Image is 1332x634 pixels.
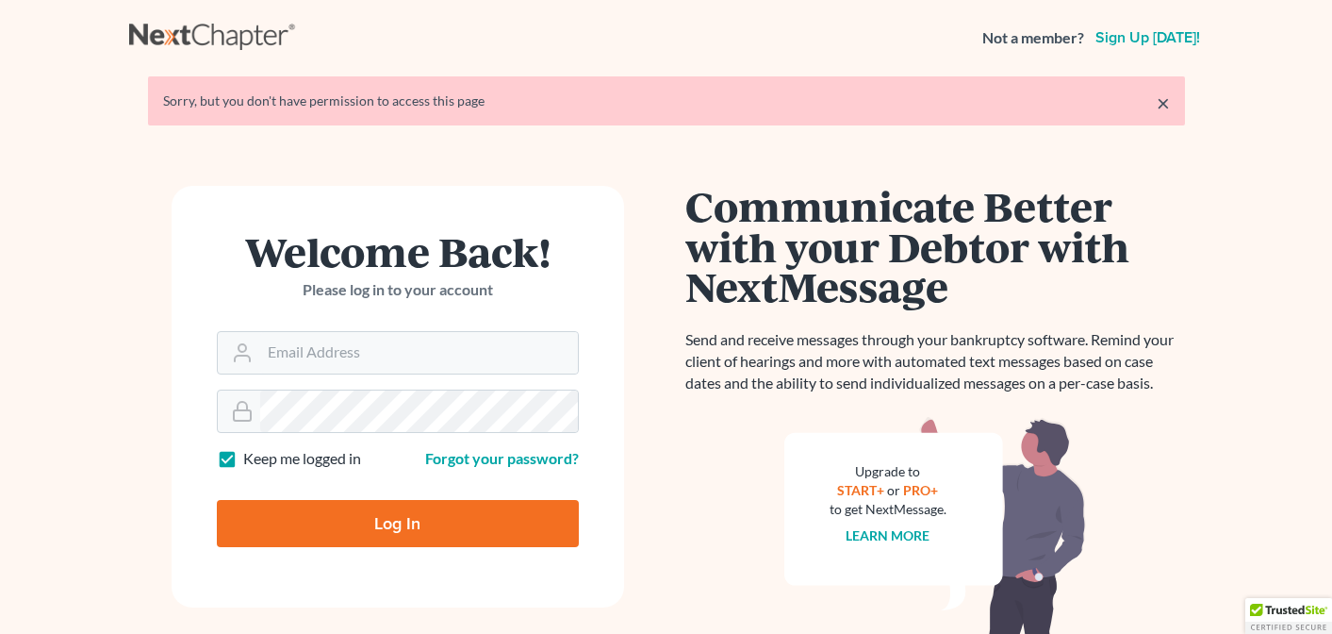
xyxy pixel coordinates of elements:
[1092,30,1204,45] a: Sign up [DATE]!
[887,482,900,498] span: or
[903,482,938,498] a: PRO+
[243,448,361,470] label: Keep me logged in
[1157,92,1170,114] a: ×
[685,329,1185,394] p: Send and receive messages through your bankruptcy software. Remind your client of hearings and mo...
[163,92,1170,110] div: Sorry, but you don't have permission to access this page
[425,449,579,467] a: Forgot your password?
[685,186,1185,307] h1: Communicate Better with your Debtor with NextMessage
[217,279,579,301] p: Please log in to your account
[217,500,579,547] input: Log In
[846,527,929,543] a: Learn more
[217,231,579,272] h1: Welcome Back!
[837,482,884,498] a: START+
[1245,598,1332,634] div: TrustedSite Certified
[260,332,578,374] input: Email Address
[982,27,1084,49] strong: Not a member?
[830,462,946,481] div: Upgrade to
[830,500,946,519] div: to get NextMessage.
